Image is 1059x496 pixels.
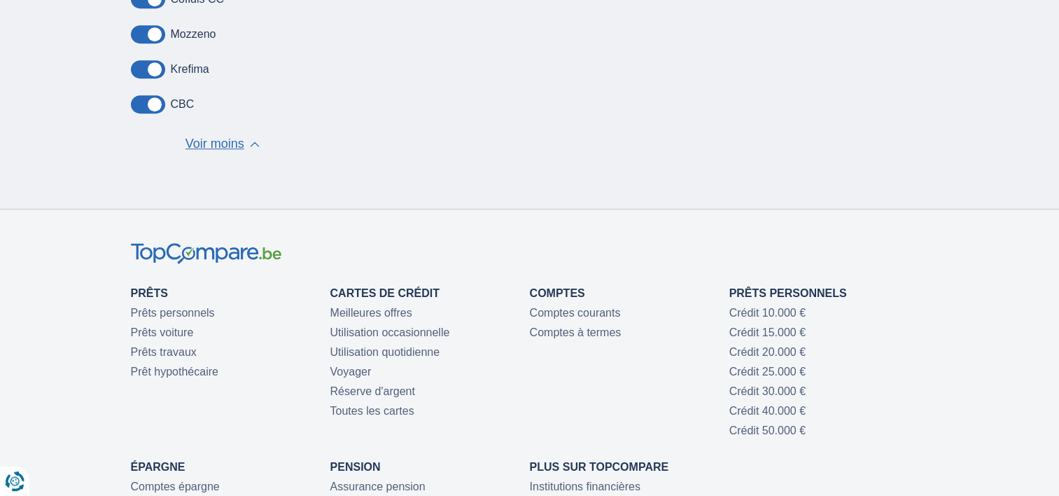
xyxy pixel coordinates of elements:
[729,326,806,338] a: Crédit 15.000 €
[729,287,847,299] a: Prêts personnels
[330,366,372,378] a: Voyager
[131,461,185,473] a: Épargne
[131,346,197,358] a: Prêts travaux
[171,63,209,76] label: Krefima
[530,326,622,338] a: Comptes à termes
[530,307,621,319] a: Comptes courants
[729,385,806,397] a: Crédit 30.000 €
[729,366,806,378] a: Crédit 25.000 €
[530,481,640,492] a: Institutions financières
[729,307,806,319] a: Crédit 10.000 €
[729,346,806,358] a: Crédit 20.000 €
[185,135,244,153] span: Voir moins
[330,461,381,473] a: Pension
[330,481,426,492] a: Assurance pension
[330,326,450,338] a: Utilisation occasionnelle
[131,326,194,338] a: Prêts voiture
[131,366,218,378] a: Prêt hypothécaire
[171,28,216,41] label: Mozzeno
[181,135,264,154] button: Voir moins ▲
[171,98,195,111] label: CBC
[131,287,168,299] a: Prêts
[729,425,806,436] a: Crédit 50.000 €
[330,346,440,358] a: Utilisation quotidienne
[250,142,260,147] span: ▲
[530,287,585,299] a: Comptes
[131,307,215,319] a: Prêts personnels
[131,243,281,265] img: TopCompare
[330,307,412,319] a: Meilleures offres
[729,405,806,417] a: Crédit 40.000 €
[530,461,669,473] a: Plus sur TopCompare
[330,287,440,299] a: Cartes de Crédit
[330,405,414,417] a: Toutes les cartes
[330,385,415,397] a: Réserve d'argent
[131,481,220,492] a: Comptes épargne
